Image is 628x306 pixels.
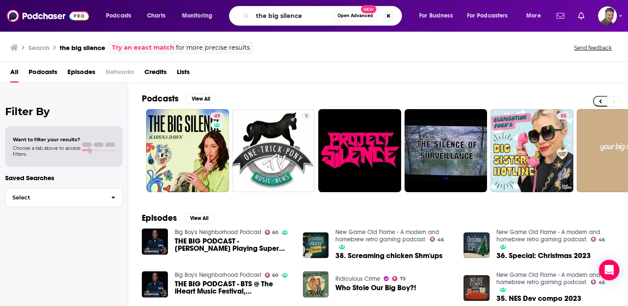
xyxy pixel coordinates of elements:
h2: Episodes [142,213,177,223]
a: Big Boy's Neighborhood Podcast [175,229,261,236]
span: Networks [106,65,134,83]
p: Saved Searches [5,174,123,182]
img: 35. NES Dev compo 2023 [464,275,490,301]
h2: Filter By [5,105,123,118]
a: 49 [146,109,229,192]
span: Monitoring [182,10,212,22]
span: THE BIG PODCAST - [PERSON_NAME] Playing Super Bowl + Drops New Music, [PERSON_NAME] Sex Tape, HIL... [175,238,293,252]
a: 49 [211,113,223,119]
span: 55 [561,112,566,121]
a: 46 [591,237,605,242]
span: Podcasts [106,10,131,22]
span: Logged in as braden [598,6,617,25]
a: Ridiculous Crime [335,275,380,282]
h3: Search [28,44,50,52]
a: 36. Special: Christmas 2023 [496,252,591,259]
span: 60 [272,273,278,277]
span: for more precise results [176,43,250,53]
span: THE BIG PODCAST - BTS @ The iHeart Music Festival, [PERSON_NAME] Serving Cherries, Cardi B & Offs... [175,280,293,295]
span: More [526,10,541,22]
span: Select [6,195,104,200]
button: open menu [520,9,552,23]
span: Open Advanced [337,14,373,18]
a: EpisodesView All [142,213,214,223]
a: New Game Old Flame - A modern and homebrew retro gaming podcast. [335,229,439,243]
span: Choose a tab above to access filters. [13,145,80,157]
a: 55 [490,109,573,192]
span: Want to filter your results? [13,137,80,143]
div: Search podcasts, credits, & more... [237,6,410,26]
a: New Game Old Flame - A modern and homebrew retro gaming podcast. [496,271,600,286]
a: 60 [265,230,279,235]
div: Open Intercom Messenger [599,260,619,280]
a: Show notifications dropdown [553,9,568,23]
a: THE BIG PODCAST - Kendrick Lamar Playing Super Bowl + Drops New Music, Shannon Sharp Sex Tape, HI... [175,238,293,252]
a: 5 [302,113,311,119]
img: User Profile [598,6,617,25]
span: 75 [400,277,406,281]
span: New [361,5,376,13]
a: 35. NES Dev compo 2023 [496,295,581,302]
h2: Podcasts [142,93,179,104]
a: Credits [144,65,167,83]
a: 75 [392,276,406,281]
button: open menu [413,9,464,23]
img: 36. Special: Christmas 2023 [464,232,490,258]
a: Podcasts [29,65,57,83]
span: 46 [599,238,605,242]
button: open menu [100,9,142,23]
a: 46 [591,279,605,285]
a: Charts [141,9,170,23]
h3: the big silence [60,44,105,52]
span: 5 [305,112,308,121]
a: Big Boy's Neighborhood Podcast [175,271,261,279]
button: View All [185,94,216,104]
span: For Podcasters [467,10,508,22]
img: THE BIG PODCAST - BTS @ The iHeart Music Festival, Usher Serving Cherries, Cardi B & Offset Break... [142,271,168,297]
button: Show profile menu [598,6,617,25]
img: THE BIG PODCAST - Kendrick Lamar Playing Super Bowl + Drops New Music, Shannon Sharp Sex Tape, HI... [142,229,168,255]
a: 5 [232,109,315,192]
button: Send feedback [572,44,614,51]
button: Open AdvancedNew [334,11,377,21]
a: Who Stole Our Big Boy?! [335,284,416,291]
a: Episodes [67,65,95,83]
input: Search podcasts, credits, & more... [252,9,334,23]
a: All [10,65,18,83]
button: View All [184,213,214,223]
a: THE BIG PODCAST - BTS @ The iHeart Music Festival, Usher Serving Cherries, Cardi B & Offset Break... [175,280,293,295]
span: 46 [599,281,605,285]
button: open menu [461,9,520,23]
a: Try an exact match [112,43,174,53]
span: 46 [437,238,444,242]
a: Lists [177,65,190,83]
a: Show notifications dropdown [575,9,588,23]
img: Who Stole Our Big Boy?! [303,271,329,297]
span: For Business [419,10,453,22]
span: 49 [214,112,220,121]
button: Select [5,188,123,207]
a: 38. Screaming chicken Shm'ups [335,252,443,259]
img: 38. Screaming chicken Shm'ups [303,232,329,258]
a: 46 [430,237,444,242]
span: Charts [147,10,165,22]
button: open menu [176,9,223,23]
a: 55 [557,113,570,119]
img: Podchaser - Follow, Share and Rate Podcasts [7,8,89,24]
a: 60 [265,273,279,278]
